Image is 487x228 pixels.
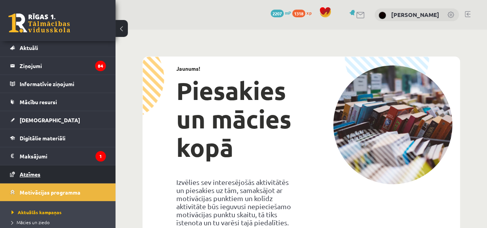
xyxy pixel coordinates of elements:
a: [DEMOGRAPHIC_DATA] [10,111,106,129]
a: Motivācijas programma [10,183,106,201]
a: Aktuāli [10,39,106,57]
a: 1318 xp [292,10,315,16]
span: Aktuālās kampaņas [12,209,62,215]
span: Atzīmes [20,171,40,178]
span: Mācību resursi [20,98,57,105]
img: campaign-image-1c4f3b39ab1f89d1fca25a8facaab35ebc8e40cf20aedba61fd73fb4233361ac.png [333,65,452,184]
i: 84 [95,61,106,71]
span: Aktuāli [20,44,38,51]
span: [DEMOGRAPHIC_DATA] [20,116,80,123]
span: xp [306,10,311,16]
span: 2207 [271,10,284,17]
legend: Ziņojumi [20,57,106,75]
legend: Maksājumi [20,147,106,165]
legend: Informatīvie ziņojumi [20,75,106,93]
i: 1 [95,151,106,161]
a: Mācies un ziedo [12,219,108,226]
a: Maksājumi1 [10,147,106,165]
span: 1318 [292,10,305,17]
strong: Jaunums! [176,65,200,72]
a: Digitālie materiāli [10,129,106,147]
span: Digitālie materiāli [20,135,65,141]
a: 2207 mP [271,10,291,16]
a: Mācību resursi [10,93,106,111]
p: Izvēlies sev interesējošās aktivitātēs un piesakies uz tām, samaksājot ar motivācijas punktiem un... [176,178,296,226]
span: Mācies un ziedo [12,219,50,225]
a: Aktuālās kampaņas [12,209,108,216]
a: Atzīmes [10,165,106,183]
a: [PERSON_NAME] [391,11,439,18]
img: Gabriela Kozlova [378,12,386,19]
a: Rīgas 1. Tālmācības vidusskola [8,13,70,33]
a: Informatīvie ziņojumi [10,75,106,93]
span: Motivācijas programma [20,189,80,196]
span: mP [285,10,291,16]
a: Ziņojumi84 [10,57,106,75]
h1: Piesakies un mācies kopā [176,77,296,162]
